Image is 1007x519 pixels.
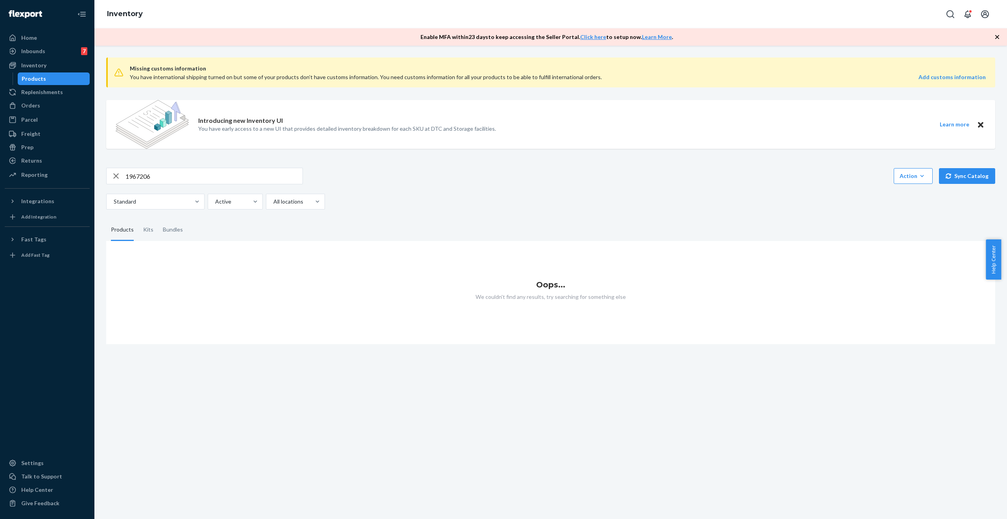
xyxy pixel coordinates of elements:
[21,235,46,243] div: Fast Tags
[986,239,1001,280] button: Help Center
[580,33,606,40] a: Click here
[21,47,45,55] div: Inbounds
[5,211,90,223] a: Add Integration
[939,168,995,184] button: Sync Catalog
[5,497,90,510] button: Give Feedback
[101,3,149,26] ol: breadcrumbs
[125,168,302,184] input: Search inventory by name or sku
[935,120,974,130] button: Learn more
[5,249,90,261] a: Add Fast Tag
[5,457,90,469] a: Settings
[113,198,114,206] input: Standard
[111,219,134,241] div: Products
[642,33,672,40] a: Learn More
[21,88,63,96] div: Replenishments
[21,459,44,467] div: Settings
[163,219,183,241] div: Bundles
[21,61,46,69] div: Inventory
[130,73,815,81] div: You have international shipping turned on but some of your products don’t have customs informatio...
[198,125,496,133] p: You have early access to a new UI that provides detailed inventory breakdown for each SKU at DTC ...
[942,6,958,22] button: Open Search Box
[21,157,42,165] div: Returns
[5,113,90,126] a: Parcel
[5,45,90,57] a: Inbounds7
[976,120,986,130] button: Close
[198,116,283,125] p: Introducing new Inventory UI
[5,86,90,98] a: Replenishments
[918,73,986,81] a: Add customs information
[5,128,90,140] a: Freight
[21,143,33,151] div: Prep
[5,233,90,246] button: Fast Tags
[21,116,38,124] div: Parcel
[9,10,42,18] img: Flexport logo
[5,32,90,44] a: Home
[21,34,37,42] div: Home
[5,99,90,112] a: Orders
[5,484,90,496] a: Help Center
[81,47,87,55] div: 7
[5,470,90,483] button: Talk to Support
[21,499,59,507] div: Give Feedback
[900,172,927,180] div: Action
[22,75,46,83] div: Products
[21,486,53,494] div: Help Center
[106,280,995,289] h1: Oops...
[21,213,56,220] div: Add Integration
[116,100,189,149] img: new-reports-banner-icon.82668bd98b6a51aee86340f2a7b77ae3.png
[5,195,90,208] button: Integrations
[18,72,90,85] a: Products
[5,59,90,72] a: Inventory
[21,197,54,205] div: Integrations
[21,102,40,109] div: Orders
[21,171,48,179] div: Reporting
[21,252,50,258] div: Add Fast Tag
[107,9,143,18] a: Inventory
[918,74,986,80] strong: Add customs information
[214,198,215,206] input: Active
[5,154,90,167] a: Returns
[21,130,41,138] div: Freight
[894,168,933,184] button: Action
[143,219,153,241] div: Kits
[5,141,90,154] a: Prep
[74,6,90,22] button: Close Navigation
[5,169,90,181] a: Reporting
[960,6,976,22] button: Open notifications
[21,473,62,480] div: Talk to Support
[421,33,673,41] p: Enable MFA within 23 days to keep accessing the Seller Portal. to setup now. .
[977,6,993,22] button: Open account menu
[130,64,986,73] span: Missing customs information
[956,495,999,515] iframe: Opens a widget where you can chat to one of our agents
[106,293,995,301] p: We couldn't find any results, try searching for something else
